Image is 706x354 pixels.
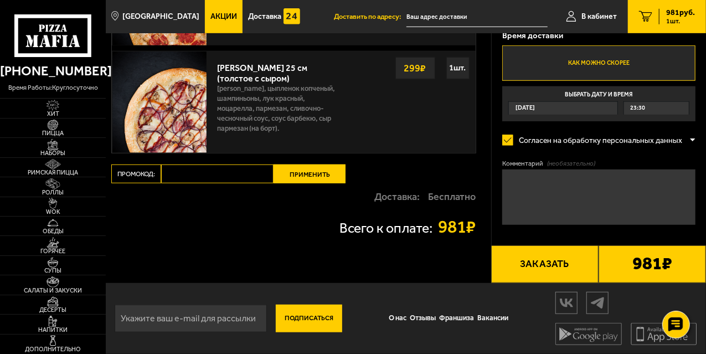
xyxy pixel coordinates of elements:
[502,86,695,122] label: Выбрать дату и время
[502,159,695,168] label: Комментарий
[439,218,476,236] strong: 981 ₽
[437,307,476,330] a: Франшиза
[556,293,577,312] img: vk
[502,45,695,81] label: Как можно скорее
[387,307,408,330] a: О нас
[547,159,595,168] span: (необязательно)
[632,255,672,274] b: 981 ₽
[429,192,476,202] strong: Бесплатно
[446,57,470,79] div: 1 шт.
[111,165,161,183] label: Промокод:
[340,222,433,235] p: Всего к оплате:
[491,245,599,283] button: Заказать
[502,32,695,40] p: Время доставки
[112,51,475,153] a: [PERSON_NAME] 25 см (толстое с сыром)[PERSON_NAME], цыпленок копченый, шампиньоны, лук красный, м...
[276,305,342,332] button: Подписаться
[274,165,346,183] button: Применить
[334,13,406,20] span: Доставить по адресу:
[401,58,429,79] strong: 299 ₽
[248,13,281,20] span: Доставка
[666,9,695,17] span: 981 руб.
[115,305,267,332] input: Укажите ваш e-mail для рассылки
[284,8,300,25] img: 15daf4d41897b9f0e9f617042186c801.svg
[476,307,510,330] a: Вакансии
[408,307,437,330] a: Отзывы
[375,192,420,202] p: Доставка:
[218,84,343,139] p: [PERSON_NAME], цыпленок копченый, шампиньоны, лук красный, моцарелла, пармезан, сливочно-чесночны...
[666,18,695,24] span: 1 шт.
[581,13,617,20] span: В кабинет
[630,102,645,115] span: 23:30
[218,57,343,84] div: [PERSON_NAME] 25 см (толстое с сыром)
[406,7,548,27] span: Санкт-Петербург, Россия, Ланское шоссе, 14А
[123,13,200,20] span: [GEOGRAPHIC_DATA]
[587,293,608,312] img: tg
[502,129,689,151] label: Согласен на обработку персональных данных
[516,102,535,115] span: [DATE]
[406,7,548,27] input: Ваш адрес доставки
[210,13,237,20] span: Акции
